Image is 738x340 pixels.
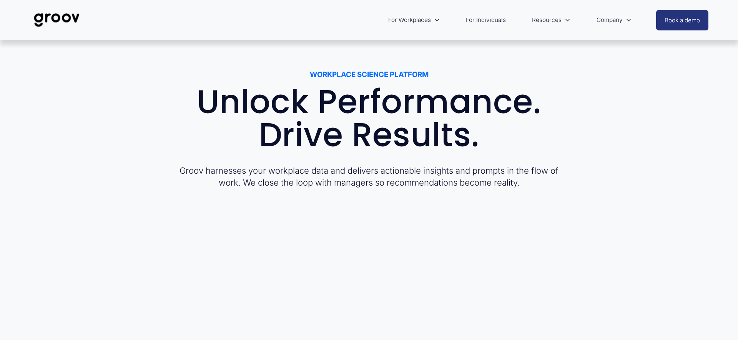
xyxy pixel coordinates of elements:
[462,11,510,29] a: For Individuals
[593,11,635,29] a: folder dropdown
[384,11,444,29] a: folder dropdown
[168,85,570,151] h1: Unlock Performance. Drive Results.
[310,70,429,79] strong: WORKPLACE SCIENCE PLATFORM
[532,15,562,25] span: Resources
[597,15,623,25] span: Company
[528,11,574,29] a: folder dropdown
[656,10,708,30] a: Book a demo
[30,7,84,33] img: Groov | Workplace Science Platform | Unlock Performance | Drive Results
[388,15,431,25] span: For Workplaces
[168,165,570,189] p: Groov harnesses your workplace data and delivers actionable insights and prompts in the flow of w...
